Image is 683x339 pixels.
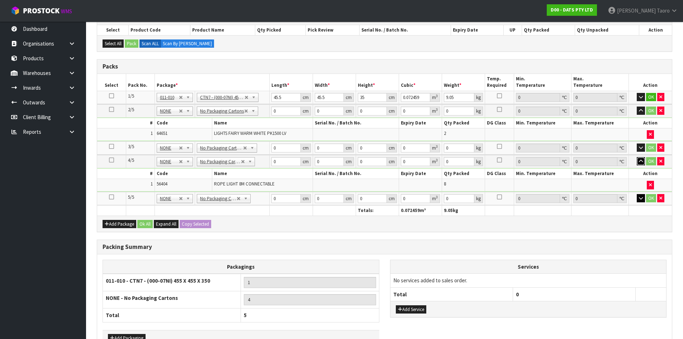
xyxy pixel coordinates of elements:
[560,93,569,102] div: ℃
[244,312,247,319] span: 5
[214,130,286,136] span: LIGHTS FAIRY WARM WHITE PK1500 LV
[514,169,571,179] th: Min. Temperature
[103,220,136,229] button: Add Package
[106,277,210,284] strong: 011-010 - CTN7 - (000-07NI) 455 X 455 X 350
[430,143,440,152] div: m
[97,118,155,128] th: #
[387,107,397,116] div: cm
[560,107,569,116] div: ℃
[313,118,399,128] th: Serial No. / Batch No.
[97,74,126,91] th: Select
[161,39,214,48] label: Scan By [PERSON_NAME]
[436,107,438,112] sup: 3
[97,25,129,35] th: Select
[399,169,442,179] th: Expiry Date
[399,205,442,216] th: m³
[156,221,176,227] span: Expand All
[200,157,241,166] span: No Packaging Cartons
[451,25,504,35] th: Expiry Date
[128,143,134,150] span: 3/5
[128,157,134,163] span: 4/5
[106,295,178,301] strong: NONE - No Packaging Cartons
[430,157,440,166] div: m
[629,169,672,179] th: Action
[617,93,627,102] div: ℃
[399,74,442,91] th: Cubic
[485,169,514,179] th: DG Class
[442,74,485,91] th: Weight
[160,157,179,166] span: NONE
[344,93,354,102] div: cm
[151,181,153,187] span: 1
[200,93,245,102] span: CTN7 - (000-07NI) 455 X 455 X 350
[128,107,134,113] span: 2/5
[212,118,313,128] th: Name
[103,63,667,70] h3: Packs
[97,169,155,179] th: #
[514,74,571,91] th: Min. Temperature
[387,93,397,102] div: cm
[103,244,667,250] h3: Packing Summary
[474,143,483,152] div: kg
[160,194,179,203] span: NONE
[157,181,167,187] span: 56404
[485,118,514,128] th: DG Class
[560,143,569,152] div: ℃
[301,157,311,166] div: cm
[522,25,575,35] th: Qty Packed
[657,7,670,14] span: Taoro
[646,143,656,152] button: OK
[516,291,519,298] span: 0
[200,194,236,203] span: No Packaging Cartons
[155,118,212,128] th: Code
[301,194,311,203] div: cm
[474,107,483,116] div: kg
[126,74,155,91] th: Pack No.
[180,220,211,229] button: Copy Selected
[646,194,656,203] button: OK
[571,118,629,128] th: Max. Temperature
[444,130,446,136] span: 2
[344,143,354,152] div: cm
[617,7,656,14] span: [PERSON_NAME]
[301,93,311,102] div: cm
[154,220,179,229] button: Expand All
[646,107,656,115] button: OK
[646,93,656,102] button: OK
[444,207,453,213] span: 9.05
[356,74,399,91] th: Height
[356,205,399,216] th: Totals:
[575,25,639,35] th: Qty Unpacked
[547,4,597,16] a: D00 - DATS PTY LTD
[430,93,440,102] div: m
[387,194,397,203] div: cm
[137,220,153,229] button: Ok All
[360,25,451,35] th: Serial No. / Batch No.
[61,8,72,15] small: WMS
[200,144,243,152] span: No Packaging Cartons
[396,305,426,314] button: Add Service
[571,74,629,91] th: Max. Temperature
[313,74,356,91] th: Width
[387,143,397,152] div: cm
[301,107,311,116] div: cm
[436,195,438,199] sup: 3
[200,107,244,116] span: No Packaging Cartons
[390,274,667,287] td: No services added to sales order.
[103,39,124,48] button: Select All
[155,74,270,91] th: Package
[646,157,656,166] button: OK
[436,144,438,149] sup: 3
[442,118,485,128] th: Qty Packed
[430,107,440,116] div: m
[560,194,569,203] div: ℃
[639,25,672,35] th: Action
[436,158,438,163] sup: 3
[629,118,672,128] th: Action
[23,6,60,15] span: ProStock
[306,25,360,35] th: Pick Review
[390,260,667,274] th: Services
[344,157,354,166] div: cm
[160,93,179,102] span: 011-010
[190,25,255,35] th: Product Name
